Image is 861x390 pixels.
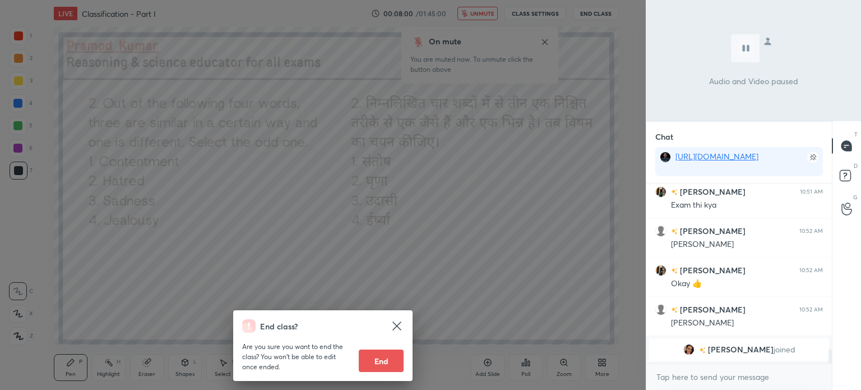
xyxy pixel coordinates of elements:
[646,183,832,363] div: grid
[671,318,823,329] div: [PERSON_NAME]
[671,239,823,250] div: [PERSON_NAME]
[242,342,350,372] p: Are you sure you want to end the class? You won’t be able to edit once ended.
[260,320,298,332] h4: End class?
[800,189,823,195] div: 10:51 AM
[709,75,798,87] p: Audio and Video paused
[799,267,823,274] div: 10:52 AM
[854,162,858,170] p: D
[671,228,678,235] img: no-rating-badge.077c3623.svg
[655,265,666,276] img: 30dc4204f44b46b7a70484b4f9219911.jpg
[655,226,666,237] img: default.png
[671,278,823,290] div: Okay 👍
[678,186,746,198] h6: [PERSON_NAME]
[853,193,858,201] p: G
[854,130,858,139] p: T
[671,268,678,274] img: no-rating-badge.077c3623.svg
[774,345,795,354] span: joined
[678,304,746,315] h6: [PERSON_NAME]
[671,307,678,313] img: no-rating-badge.077c3623.svg
[799,306,823,313] div: 10:52 AM
[799,228,823,235] div: 10:52 AM
[655,186,666,198] img: 30dc4204f44b46b7a70484b4f9219911.jpg
[671,189,678,195] img: no-rating-badge.077c3623.svg
[678,225,746,237] h6: [PERSON_NAME]
[660,152,671,163] img: a66458c536b8458bbb59fb65c32c454b.jpg
[359,350,404,372] button: End
[678,264,746,276] h6: [PERSON_NAME]
[675,151,758,162] a: [URL][DOMAIN_NAME]
[646,122,682,152] p: Chat
[671,200,823,211] div: Exam thi kya
[699,347,706,354] img: no-rating-badge.077c3623.svg
[683,344,695,355] img: ad9b1ca7378248a280ec44d6413dd476.jpg
[708,345,774,354] span: [PERSON_NAME]
[655,304,666,315] img: default.png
